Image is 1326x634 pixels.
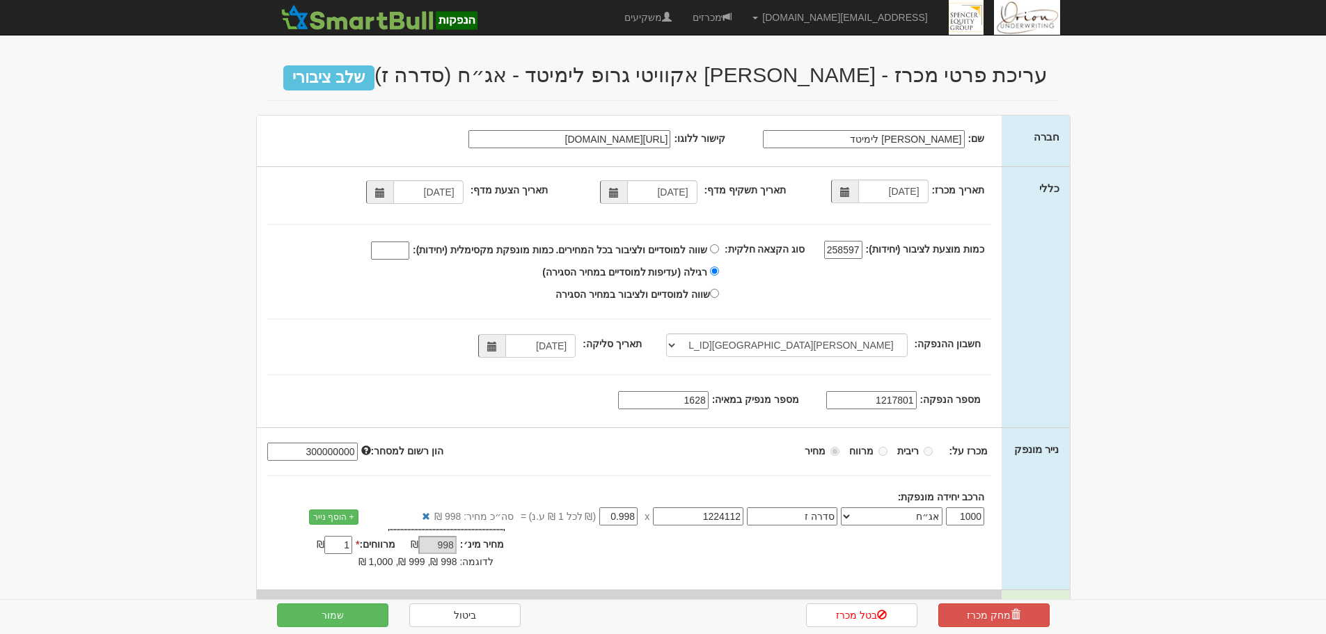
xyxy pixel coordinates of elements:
span: שווה למוסדיים ולציבור במחיר הסגירה [555,289,710,300]
input: שווה למוסדיים ולציבור בכל המחירים. כמות מונפקת מקסימלית (יחידות): [710,244,719,253]
span: (₪ לכל 1 ₪ ע.נ) [526,509,596,523]
label: כללי [1039,181,1059,196]
input: כמות [946,507,984,525]
strong: מחיר [805,445,826,457]
a: מחק מכרז [938,603,1050,627]
input: שווה למוסדיים ולציבור במחיר הסגירה [710,289,719,298]
div: ₪ [395,537,460,554]
label: כמות מוצעת לציבור (יחידות): [866,242,985,256]
span: שלב ציבורי [283,65,374,90]
input: מספר נייר [653,507,743,525]
label: תאריך תשקיף מדף: [704,183,786,197]
label: חברה [1034,129,1059,144]
label: סוג הקצאה חלקית: [725,242,805,256]
label: כמות מונפקת מקסימלית (יחידות): [413,243,553,257]
label: חשבון ההנפקה: [915,337,981,351]
input: מחיר [599,507,638,525]
input: שווה למוסדיים ולציבור בכל המחירים. כמות מונפקת מקסימלית (יחידות): [371,241,409,260]
label: קישור ללוגו: [674,132,725,145]
h2: עריכת פרטי מכרז - [PERSON_NAME] אקוויטי גרופ לימיטד - אג״ח (סדרה ז) [267,63,1060,86]
label: מספר מנפיק במאיה: [712,393,799,406]
input: מחיר [830,447,839,456]
strong: הרכב יחידה מונפקת: [898,491,984,502]
a: בטל מכרז [806,603,917,627]
span: רגילה (עדיפות למוסדיים במחיר הסגירה) [542,267,707,278]
input: רגילה (עדיפות למוסדיים במחיר הסגירה) [710,267,719,276]
div: ₪ [291,537,356,554]
button: שמור [277,603,388,627]
span: לדוגמה: 998 ₪, 999 ₪, 1,000 ₪ [358,556,494,567]
img: SmartBull Logo [277,3,482,31]
input: שם הסדרה [747,507,837,525]
strong: מכרז על: [949,445,988,457]
span: סה״כ מחיר: 998 ₪ [434,509,514,523]
label: תאריך מכרז: [932,183,985,197]
a: ביטול [409,603,521,627]
label: תאריך הצעת מדף: [471,183,548,197]
label: מספר הנפקה: [920,393,981,406]
label: נייר מונפק [1014,442,1059,457]
span: x [645,509,649,523]
label: הון רשום למסחר: [361,444,443,458]
input: ריבית [924,447,933,456]
label: שם: [968,132,985,145]
span: שווה למוסדיים ולציבור בכל המחירים. [556,244,707,255]
label: תאריך סליקה: [583,337,642,351]
label: מחיר מינ׳: [460,537,505,551]
a: + הוסף נייר [309,509,358,525]
span: = [521,509,526,523]
strong: מרווח [849,445,874,457]
input: מרווח [878,447,887,456]
label: מרווחים: [356,537,395,551]
strong: ריבית [897,445,919,457]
